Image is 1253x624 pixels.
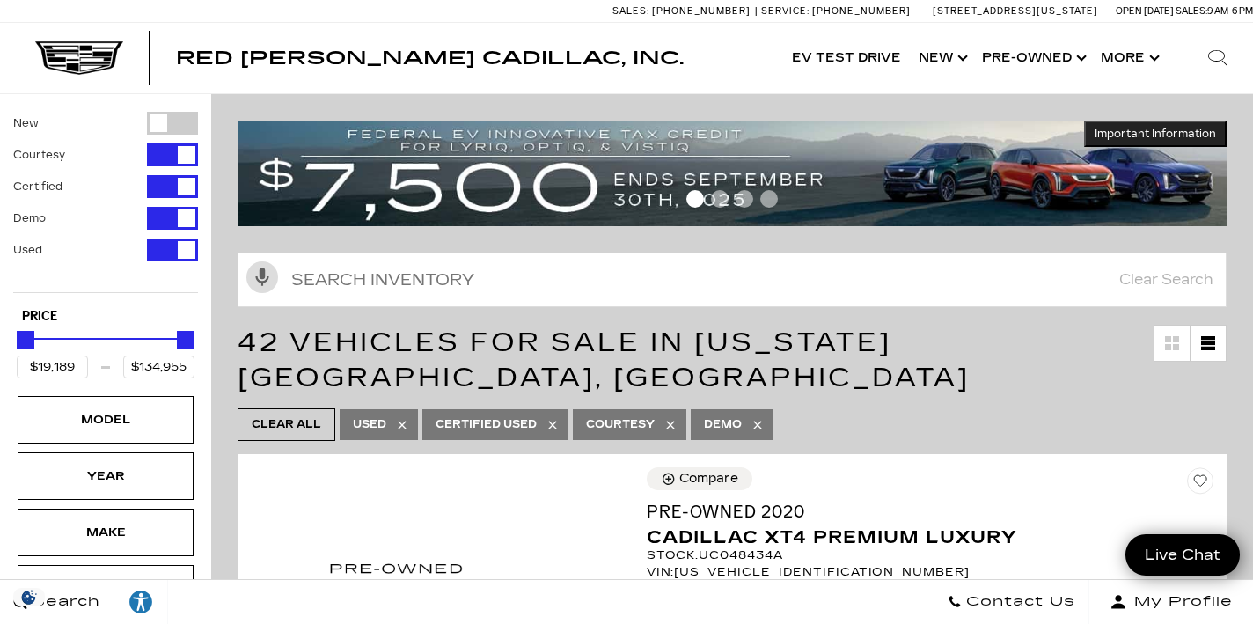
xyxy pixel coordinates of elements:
a: EV Test Drive [783,23,910,93]
a: Explore your accessibility options [114,580,168,624]
div: Filter by Vehicle Type [13,112,198,292]
img: Cadillac Dark Logo with Cadillac White Text [35,41,123,75]
a: Pre-Owned [973,23,1092,93]
label: New [13,114,39,132]
span: Pre-Owned 2020 [647,501,1200,522]
span: Go to slide 2 [711,190,729,208]
div: Compare [679,471,738,487]
div: Stock : UC048434A [647,547,1213,563]
span: 42 Vehicles for Sale in [US_STATE][GEOGRAPHIC_DATA], [GEOGRAPHIC_DATA] [238,327,970,393]
span: Live Chat [1136,545,1229,565]
span: Open [DATE] [1116,5,1174,17]
a: Contact Us [934,580,1089,624]
input: Search Inventory [238,253,1227,307]
div: Search [1183,23,1253,93]
div: YearYear [18,452,194,500]
a: New [910,23,973,93]
a: Red [PERSON_NAME] Cadillac, Inc. [176,49,684,67]
button: Compare Vehicle [647,467,752,490]
div: Model [62,410,150,429]
span: Go to slide 4 [760,190,778,208]
div: Year [62,466,150,486]
span: Cadillac XT4 Premium Luxury [647,522,1200,547]
span: Courtesy [586,414,655,436]
span: Go to slide 1 [686,190,704,208]
span: Used [353,414,386,436]
button: Save Vehicle [1187,467,1213,501]
input: Minimum [17,356,88,378]
span: Certified Used [436,414,537,436]
span: Sales: [612,5,649,17]
div: Maximum Price [177,331,194,349]
span: Important Information [1095,127,1216,141]
span: Red [PERSON_NAME] Cadillac, Inc. [176,48,684,69]
a: Pre-Owned 2020Cadillac XT4 Premium Luxury [647,501,1213,547]
a: [STREET_ADDRESS][US_STATE] [933,5,1098,17]
span: Demo [704,414,742,436]
label: Certified [13,178,62,195]
span: 9 AM-6 PM [1207,5,1253,17]
img: Opt-Out Icon [9,588,49,606]
input: Maximum [123,356,194,378]
span: Service: [761,5,810,17]
a: Grid View [1154,326,1190,361]
span: My Profile [1127,590,1233,614]
span: Go to slide 3 [736,190,753,208]
h5: Price [22,309,189,325]
a: Sales: [PHONE_NUMBER] [612,6,755,16]
label: Demo [13,209,46,227]
div: MakeMake [18,509,194,556]
button: More [1092,23,1165,93]
label: Used [13,241,42,259]
span: [PHONE_NUMBER] [812,5,911,17]
div: Explore your accessibility options [114,589,167,615]
a: Live Chat [1125,534,1240,576]
span: Contact Us [962,590,1075,614]
section: Click to Open Cookie Consent Modal [9,588,49,606]
button: Open user profile menu [1089,580,1253,624]
div: MileageMileage [18,565,194,613]
div: ModelModel [18,396,194,444]
a: Service: [PHONE_NUMBER] [755,6,915,16]
img: vrp-tax-ending-august-version [238,121,1227,226]
span: Search [27,590,100,614]
svg: Click to toggle on voice search [246,261,278,293]
span: Clear All [252,414,321,436]
button: Important Information [1084,121,1227,147]
div: VIN: [US_VEHICLE_IDENTIFICATION_NUMBER] [647,564,1213,580]
div: Price [17,325,194,378]
span: [PHONE_NUMBER] [652,5,751,17]
label: Courtesy [13,146,65,164]
div: Make [62,523,150,542]
span: Sales: [1176,5,1207,17]
div: Minimum Price [17,331,34,349]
